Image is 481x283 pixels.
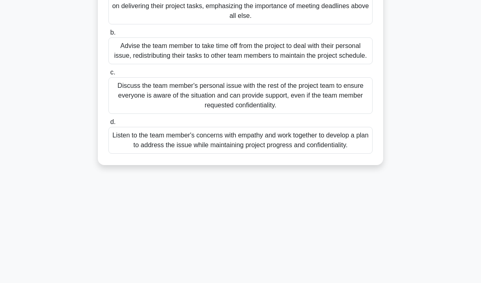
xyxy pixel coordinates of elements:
div: Listen to the team member's concerns with empathy and work together to develop a plan to address ... [108,127,373,154]
span: b. [110,29,115,36]
span: c. [110,69,115,76]
div: Discuss the team member's personal issue with the rest of the project team to ensure everyone is ... [108,77,373,114]
div: Advise the team member to take time off from the project to deal with their personal issue, redis... [108,37,373,64]
span: d. [110,118,115,125]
